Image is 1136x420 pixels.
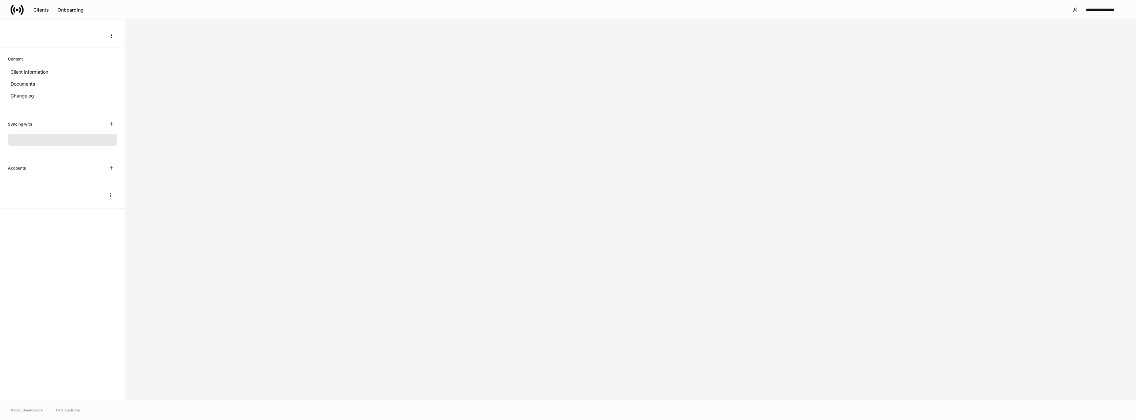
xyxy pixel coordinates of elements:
button: Clients [29,5,53,15]
a: Client information [8,66,117,78]
span: © 2025 OneAdvisory [11,407,43,413]
a: Data Disclaimer [56,407,81,413]
div: Clients [33,8,49,12]
h6: Accounts [8,165,26,171]
h6: Syncing with [8,121,32,127]
a: Documents [8,78,117,90]
div: Onboarding [57,8,84,12]
p: Client information [11,69,48,75]
a: Changelog [8,90,117,102]
h6: Content [8,56,23,62]
p: Documents [11,81,35,87]
p: Changelog [11,93,34,99]
button: Onboarding [53,5,88,15]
